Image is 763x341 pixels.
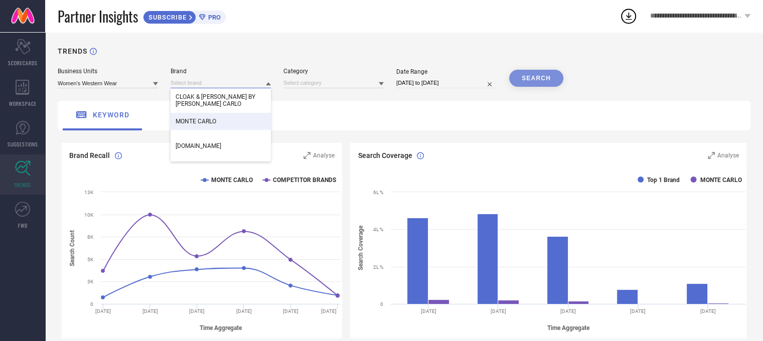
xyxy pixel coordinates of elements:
span: [DOMAIN_NAME] [176,142,221,149]
text: [DATE] [95,308,111,314]
span: CLOAK & [PERSON_NAME] BY [PERSON_NAME] CARLO [176,93,266,107]
input: Select brand [171,78,271,88]
span: Brand Recall [69,151,110,159]
text: [DATE] [421,308,436,314]
div: Category [283,68,384,75]
div: MONTE CARLO [171,113,271,130]
div: Date Range [396,68,497,75]
span: SCORECARDS [8,59,38,67]
input: Select date range [396,78,497,88]
span: FWD [18,222,28,229]
div: Open download list [620,7,638,25]
text: 6L % [373,190,383,195]
text: COMPETITOR BRANDS [273,177,336,184]
text: [DATE] [142,308,158,314]
div: Business Units [58,68,158,75]
span: TRENDS [14,181,31,189]
text: [DATE] [236,308,252,314]
text: [DATE] [321,308,337,314]
text: 5K [87,257,94,262]
span: PRO [206,14,221,21]
text: [DATE] [700,308,716,314]
div: CLOAK & DECKER BY MONTE CARLO [171,88,271,112]
a: SUBSCRIBEPRO [143,8,226,24]
span: MONTE CARLO [176,118,216,125]
text: 4L % [373,227,383,232]
text: 10K [84,212,94,218]
tspan: Time Aggregate [200,324,242,331]
text: 0 [380,301,383,307]
text: [DATE] [560,308,576,314]
text: Top 1 Brand [647,177,680,184]
text: 8K [87,234,94,240]
span: keyword [93,111,129,119]
text: [DATE] [283,308,298,314]
svg: Zoom [303,152,311,159]
h1: TRENDS [58,47,87,55]
span: Partner Insights [58,6,138,27]
span: SUGGESTIONS [8,140,38,148]
div: Brand [171,68,271,75]
tspan: Search Count [69,230,76,266]
span: Analyse [717,152,739,159]
span: Analyse [313,152,335,159]
text: MONTE CARLO [211,177,253,184]
tspan: Time Aggregate [547,324,590,331]
span: Search Coverage [358,151,412,159]
text: MONTE CARLO [700,177,742,184]
input: Select category [283,78,384,88]
tspan: Search Coverage [357,225,364,270]
text: 13K [84,190,94,195]
text: 2L % [373,264,383,270]
text: 0 [90,301,93,307]
text: 3K [87,279,94,284]
svg: Zoom [708,152,715,159]
span: WORKSPACE [9,100,37,107]
span: SUBSCRIBE [143,14,189,21]
text: [DATE] [189,308,205,314]
text: [DATE] [491,308,506,314]
text: [DATE] [631,308,646,314]
div: ROCK.IT [171,137,271,154]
